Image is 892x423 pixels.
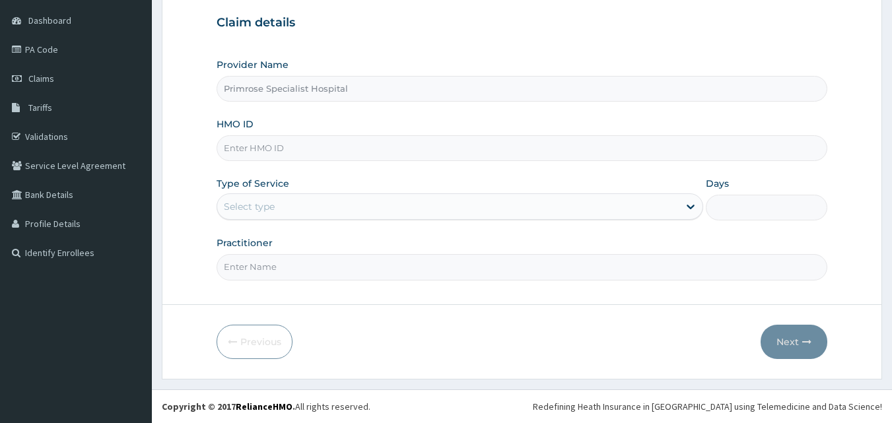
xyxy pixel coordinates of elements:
[217,325,292,359] button: Previous
[217,177,289,190] label: Type of Service
[533,400,882,413] div: Redefining Heath Insurance in [GEOGRAPHIC_DATA] using Telemedicine and Data Science!
[706,177,729,190] label: Days
[224,200,275,213] div: Select type
[217,254,828,280] input: Enter Name
[217,117,254,131] label: HMO ID
[761,325,827,359] button: Next
[28,73,54,84] span: Claims
[217,58,289,71] label: Provider Name
[236,401,292,412] a: RelianceHMO
[217,16,828,30] h3: Claim details
[152,389,892,423] footer: All rights reserved.
[217,236,273,249] label: Practitioner
[217,135,828,161] input: Enter HMO ID
[28,15,71,26] span: Dashboard
[162,401,295,412] strong: Copyright © 2017 .
[28,102,52,114] span: Tariffs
